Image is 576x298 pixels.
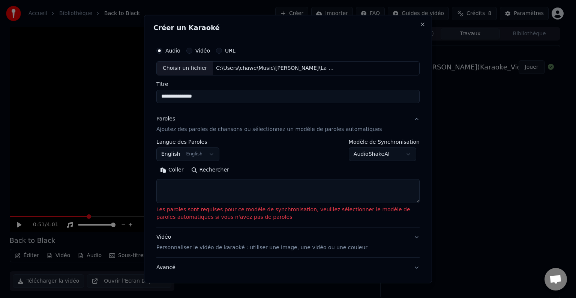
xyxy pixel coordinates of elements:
p: Les paroles sont requises pour ce modèle de synchronisation, veuillez sélectionner le modèle de p... [156,206,420,221]
div: Paroles [156,115,175,123]
button: Avancé [156,258,420,277]
p: Personnaliser le vidéo de karaoké : utiliser une image, une vidéo ou une couleur [156,244,367,251]
label: Audio [165,48,180,53]
button: VidéoPersonnaliser le vidéo de karaoké : utiliser une image, une vidéo ou une couleur [156,227,420,257]
label: Langue des Paroles [156,139,219,144]
button: Rechercher [187,164,233,176]
label: Modèle de Synchronisation [349,139,420,144]
label: Vidéo [195,48,210,53]
div: C:\Users\chawe\Music\[PERSON_NAME]\La Maudite Tournée [Disc 1]\10 Le Mur Du Son.wav [213,65,340,72]
button: Coller [156,164,187,176]
div: Vidéo [156,233,367,251]
label: Titre [156,81,420,87]
label: URL [225,48,235,53]
button: ParolesAjoutez des paroles de chansons ou sélectionnez un modèle de paroles automatiques [156,109,420,139]
div: Choisir un fichier [157,62,213,75]
h2: Créer un Karaoké [153,24,423,31]
p: Ajoutez des paroles de chansons ou sélectionnez un modèle de paroles automatiques [156,126,382,133]
div: ParolesAjoutez des paroles de chansons ou sélectionnez un modèle de paroles automatiques [156,139,420,227]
